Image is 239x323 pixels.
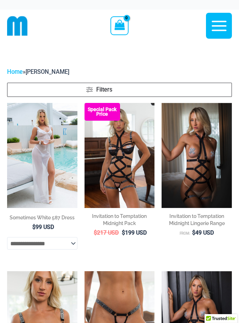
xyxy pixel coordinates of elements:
[7,16,28,36] img: cropped mm emblem
[7,83,232,97] a: Filters
[110,16,129,35] a: View Shopping Cart, empty
[32,224,54,230] bdi: 99 USD
[122,229,125,236] span: $
[7,69,69,75] span: »
[7,69,23,75] a: Home
[85,213,155,227] h2: Invitation to Temptation Midnight Pack
[94,229,97,236] span: $
[7,214,77,224] a: Sometimes White 587 Dress
[192,229,214,236] bdi: 49 USD
[94,229,119,236] bdi: 217 USD
[7,214,77,221] h2: Sometimes White 587 Dress
[85,213,155,229] a: Invitation to Temptation Midnight Pack
[7,103,77,208] img: Sometimes White 587 Dress 08
[85,107,120,116] b: Special Pack Price
[85,103,155,208] a: Invitation to Temptation Midnight 1037 Bra 6037 Thong 1954 Bodysuit 02 Invitation to Temptation M...
[26,69,69,75] span: [PERSON_NAME]
[96,86,112,94] span: Filters
[162,213,232,227] h2: Invitation to Temptation Midnight Lingerie Range
[162,213,232,229] a: Invitation to Temptation Midnight Lingerie Range
[162,103,232,208] a: Invitation to Temptation Midnight 1954 Bodysuit 11Invitation to Temptation Midnight 1954 Bodysuit...
[162,103,232,208] img: Invitation to Temptation Midnight 1954 Bodysuit 11
[7,103,77,208] a: Sometimes White 587 Dress 08Sometimes White 587 Dress 09Sometimes White 587 Dress 09
[32,224,36,230] span: $
[122,229,147,236] bdi: 199 USD
[85,103,155,208] img: Invitation to Temptation Midnight 1037 Bra 6037 Thong 1954 Bodysuit 02
[180,231,190,235] span: From:
[192,229,195,236] span: $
